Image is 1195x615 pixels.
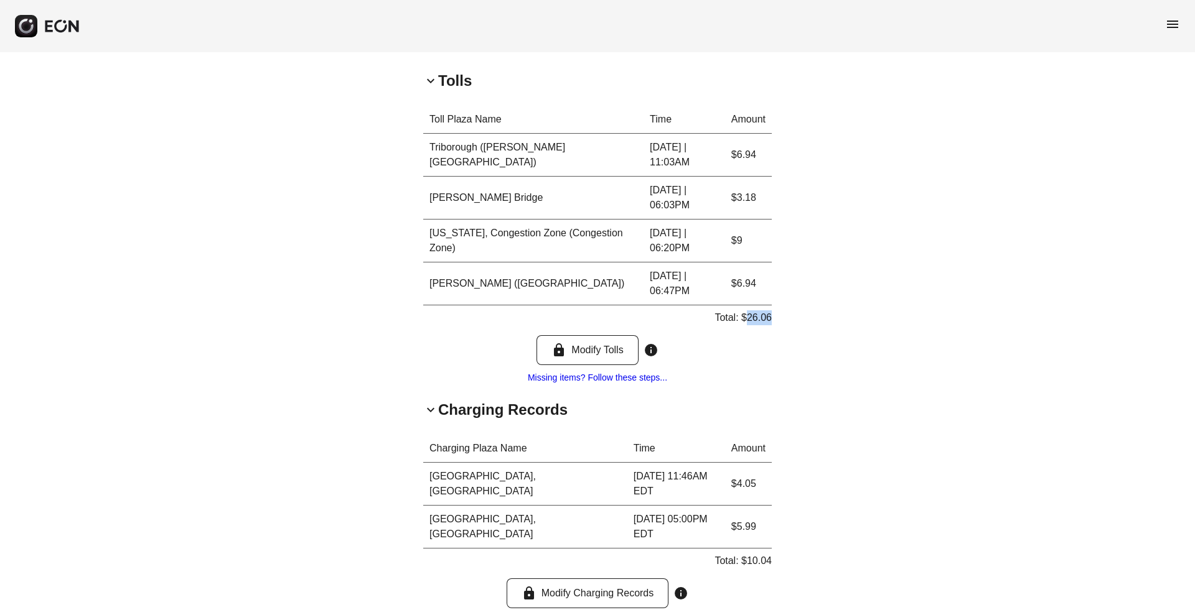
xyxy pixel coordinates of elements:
td: [DATE] 05:00PM EDT [627,506,725,548]
td: [GEOGRAPHIC_DATA], [GEOGRAPHIC_DATA] [423,463,627,506]
button: Modify Tolls [537,335,638,365]
button: Modify Charging Records [507,578,669,608]
td: $6.94 [725,262,772,305]
td: [DATE] | 06:20PM [644,220,725,262]
td: $4.05 [725,463,772,506]
th: Toll Plaza Name [423,106,644,134]
td: [DATE] | 11:03AM [644,134,725,177]
th: Time [627,435,725,463]
th: Time [644,106,725,134]
td: [DATE] | 06:47PM [644,262,725,305]
td: $9 [725,220,772,262]
th: Charging Plaza Name [423,435,627,463]
a: Missing items? Follow these steps... [528,372,667,382]
th: Amount [725,435,772,463]
span: keyboard_arrow_down [423,73,438,88]
span: lock [551,343,566,358]
span: keyboard_arrow_down [423,402,438,417]
td: [DATE] | 06:03PM [644,177,725,220]
td: Triborough ([PERSON_NAME][GEOGRAPHIC_DATA]) [423,134,644,177]
p: Total: $10.04 [715,553,772,568]
td: [DATE] 11:46AM EDT [627,463,725,506]
h2: Tolls [438,71,472,91]
span: info [673,586,688,601]
span: lock [522,586,537,601]
span: menu [1165,17,1180,32]
td: $6.94 [725,134,772,177]
td: [PERSON_NAME] Bridge [423,177,644,220]
th: Amount [725,106,772,134]
p: Total: $26.06 [715,310,772,325]
td: [PERSON_NAME] ([GEOGRAPHIC_DATA]) [423,262,644,305]
span: info [644,343,658,358]
td: $3.18 [725,177,772,220]
h2: Charging Records [438,400,568,420]
td: $5.99 [725,506,772,548]
td: [US_STATE], Congestion Zone (Congestion Zone) [423,220,644,262]
td: [GEOGRAPHIC_DATA], [GEOGRAPHIC_DATA] [423,506,627,548]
